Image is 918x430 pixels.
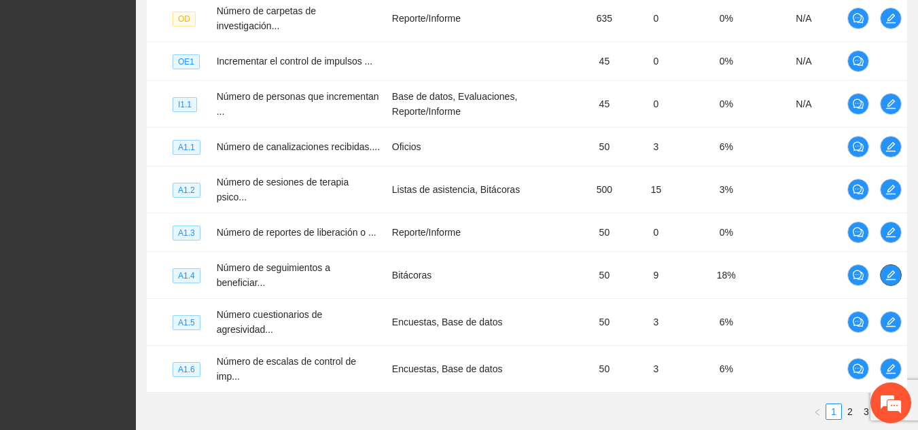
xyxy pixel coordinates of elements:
span: Número de reportes de liberación o ... [217,227,376,238]
span: left [813,408,822,416]
li: Previous Page [809,404,826,420]
td: 9 [625,252,686,299]
td: Base de datos, Evaluaciones, Reporte/Informe [387,81,584,128]
button: edit [880,136,902,158]
td: 50 [583,346,625,393]
textarea: Escriba su mensaje y pulse “Intro” [7,286,259,334]
span: edit [881,317,901,327]
td: 0% [686,81,766,128]
td: Bitácoras [387,252,584,299]
a: 1 [826,404,841,419]
span: A1.1 [173,140,200,155]
span: edit [881,184,901,195]
span: Número de personas que incrementan ... [217,91,379,117]
td: 6% [686,128,766,166]
td: 18% [686,252,766,299]
td: Listas de asistencia, Bitácoras [387,166,584,213]
button: comment [847,93,869,115]
span: edit [881,13,901,24]
span: edit [881,227,901,238]
td: 45 [583,81,625,128]
span: edit [881,270,901,281]
span: Estamos en línea. [79,139,188,276]
button: edit [880,358,902,380]
button: comment [847,136,869,158]
button: comment [847,179,869,200]
span: Número de carpetas de investigación... [217,5,316,31]
span: Número de escalas de control de imp... [217,356,356,382]
span: Número de sesiones de terapia psico... [217,177,349,202]
button: comment [847,221,869,243]
button: edit [880,179,902,200]
button: edit [880,93,902,115]
button: comment [847,7,869,29]
span: I1.1 [173,97,197,112]
td: 50 [583,299,625,346]
td: Oficios [387,128,584,166]
td: 0 [625,42,686,81]
span: A1.3 [173,226,200,240]
button: left [809,404,826,420]
span: edit [881,141,901,152]
button: edit [880,7,902,29]
span: edit [881,363,901,374]
span: Incrementar el control de impulsos ... [217,56,373,67]
td: 50 [583,213,625,252]
button: edit [880,221,902,243]
button: edit [880,311,902,333]
td: 45 [583,42,625,81]
td: 50 [583,252,625,299]
td: 3 [625,128,686,166]
td: Encuestas, Base de datos [387,346,584,393]
span: A1.6 [173,362,200,377]
td: 15 [625,166,686,213]
td: 0 [625,213,686,252]
a: 2 [843,404,858,419]
li: 3 [858,404,875,420]
button: comment [847,50,869,72]
span: A1.5 [173,315,200,330]
td: Encuestas, Base de datos [387,299,584,346]
td: 0 [625,81,686,128]
td: 3% [686,166,766,213]
span: OE1 [173,54,200,69]
button: comment [847,264,869,286]
span: Número de seguimientos a beneficiar... [217,262,330,288]
td: 0% [686,42,766,81]
td: 0% [686,213,766,252]
td: 50 [583,128,625,166]
span: OD [173,12,196,26]
td: N/A [766,42,842,81]
li: 1 [826,404,842,420]
span: A1.2 [173,183,200,198]
li: 2 [842,404,858,420]
a: 3 [859,404,874,419]
div: Chatee con nosotros ahora [71,69,228,87]
td: 6% [686,346,766,393]
td: 6% [686,299,766,346]
div: Minimizar ventana de chat en vivo [223,7,255,39]
span: Número de canalizaciones recibidas.... [217,141,380,152]
td: 500 [583,166,625,213]
button: comment [847,311,869,333]
button: edit [880,264,902,286]
td: Reporte/Informe [387,213,584,252]
span: edit [881,98,901,109]
td: 3 [625,299,686,346]
span: A1.4 [173,268,200,283]
td: 3 [625,346,686,393]
button: comment [847,358,869,380]
td: N/A [766,81,842,128]
span: Número cuestionarios de agresividad... [217,309,323,335]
